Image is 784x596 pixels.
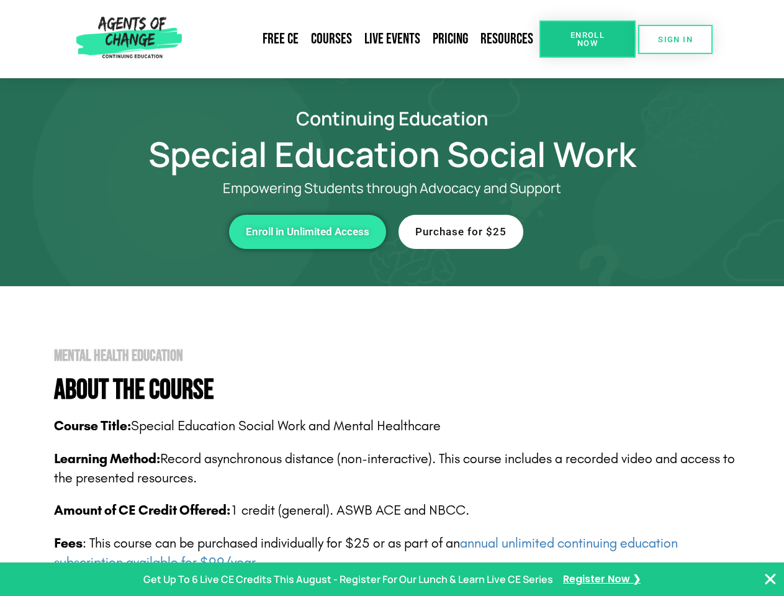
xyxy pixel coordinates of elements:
[229,215,386,249] a: Enroll in Unlimited Access
[305,25,358,53] a: Courses
[54,376,746,404] h4: About The Course
[54,535,83,551] span: Fees
[54,348,746,364] h2: Mental Health Education
[474,25,539,53] a: Resources
[38,140,746,168] h1: Special Education Social Work
[563,571,641,589] a: Register Now ❯
[415,227,507,237] span: Purchase for $25
[143,571,553,589] p: Get Up To 6 Live CE Credits This August - Register For Our Lunch & Learn Live CE Series
[54,418,131,434] b: Course Title:
[54,535,678,571] span: : This course can be purchased individually for $25 or as part of an
[559,31,616,47] span: Enroll Now
[187,25,539,53] nav: Menu
[399,215,523,249] a: Purchase for $25
[539,20,636,58] a: Enroll Now
[54,451,160,467] b: Learning Method:
[54,501,746,520] p: 1 credit (general). ASWB ACE and NBCC.
[54,502,230,518] span: Amount of CE Credit Offered:
[658,35,693,43] span: SIGN IN
[638,25,713,54] a: SIGN IN
[246,227,369,237] span: Enroll in Unlimited Access
[426,25,474,53] a: Pricing
[763,572,778,587] button: Close Banner
[256,25,305,53] a: Free CE
[358,25,426,53] a: Live Events
[88,181,696,196] p: Empowering Students through Advocacy and Support
[54,449,746,488] p: Record asynchronous distance (non-interactive). This course includes a recorded video and access ...
[38,109,746,127] h2: Continuing Education
[54,417,746,436] p: Special Education Social Work and Mental Healthcare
